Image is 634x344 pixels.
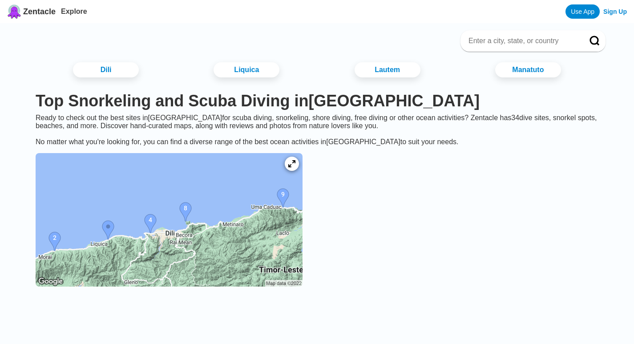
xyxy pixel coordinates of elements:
[495,62,561,77] a: Manatuto
[603,8,627,15] a: Sign Up
[7,4,56,19] a: Zentacle logoZentacle
[355,62,420,77] a: Lautem
[23,7,56,16] span: Zentacle
[36,92,598,110] h1: Top Snorkeling and Scuba Diving in [GEOGRAPHIC_DATA]
[7,4,21,19] img: Zentacle logo
[61,8,87,15] a: Explore
[28,146,310,295] a: Timor-Leste dive site map
[468,36,577,45] input: Enter a city, state, or country
[565,4,600,19] a: Use App
[73,62,139,77] a: Dili
[28,114,606,146] div: Ready to check out the best sites in [GEOGRAPHIC_DATA] for scuba diving, snorkeling, shore diving...
[214,62,279,77] a: Liquica
[36,153,303,287] img: Timor-Leste dive site map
